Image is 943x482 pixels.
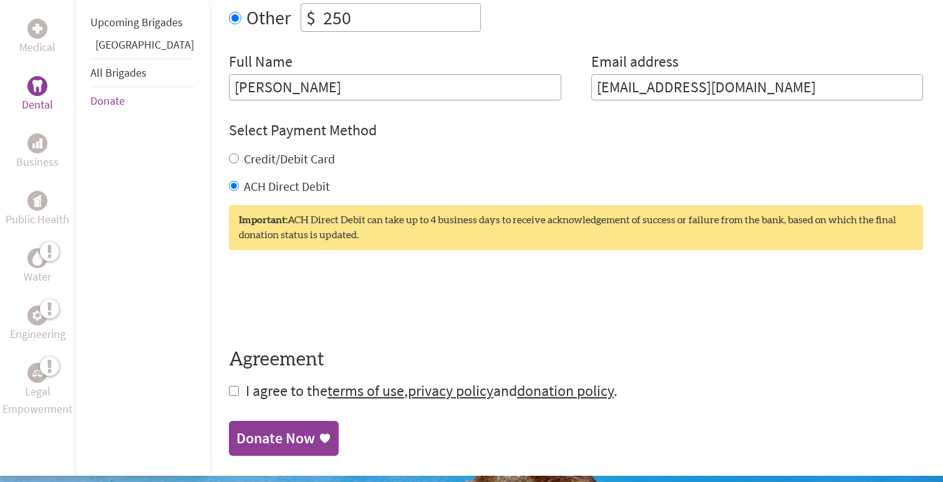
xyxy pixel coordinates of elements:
a: Legal EmpowermentLegal Empowerment [2,363,72,418]
iframe: To enrich screen reader interactions, please activate Accessibility in Grammarly extension settings [229,275,418,324]
a: EngineeringEngineering [10,306,65,343]
img: Dental [32,80,42,92]
div: Business [27,133,47,153]
a: MedicalMedical [19,19,56,56]
a: donation policy [517,381,614,400]
p: Medical [19,39,56,56]
a: Public HealthPublic Health [6,191,69,228]
strong: Important: [239,215,288,225]
p: Public Health [6,211,69,228]
a: BusinessBusiness [16,133,59,171]
label: Other [246,3,291,32]
input: Your Email [591,74,924,100]
div: Engineering [27,306,47,325]
p: Business [16,153,59,171]
li: Upcoming Brigades [90,9,194,36]
div: ACH Direct Debit can take up to 4 business days to receive acknowledgement of success or failure ... [229,205,923,250]
label: Credit/Debit Card [244,151,335,166]
img: Public Health [32,195,42,207]
img: Business [32,138,42,148]
a: Upcoming Brigades [90,15,183,29]
div: $ [301,4,321,31]
img: Medical [32,24,42,34]
li: Donate [90,87,194,115]
li: Guatemala [90,36,194,59]
div: Donate Now [236,428,315,448]
p: Dental [22,96,53,113]
img: Legal Empowerment [32,369,42,377]
a: DentalDental [22,76,53,113]
img: Engineering [32,310,42,320]
label: Full Name [229,52,293,74]
div: Dental [27,76,47,96]
span: I agree to the , and . [246,381,617,400]
h4: Select Payment Method [229,120,923,140]
a: [GEOGRAPHIC_DATA] [95,37,194,52]
div: Public Health [27,191,47,211]
p: Legal Empowerment [2,383,72,418]
input: Enter Amount [321,4,480,31]
input: Enter Full Name [229,74,561,100]
a: WaterWater [24,248,51,286]
p: Water [24,268,51,286]
a: All Brigades [90,65,147,80]
div: Water [27,248,47,268]
label: ACH Direct Debit [244,178,330,194]
img: Water [32,251,42,265]
label: Email address [591,52,679,74]
a: Donate [90,94,125,108]
p: Engineering [10,325,65,343]
a: terms of use [327,381,404,400]
a: Donate Now [229,421,339,456]
div: Medical [27,19,47,39]
a: privacy policy [408,381,493,400]
div: Legal Empowerment [27,363,47,383]
h4: Agreement [229,349,923,371]
li: All Brigades [90,59,194,87]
